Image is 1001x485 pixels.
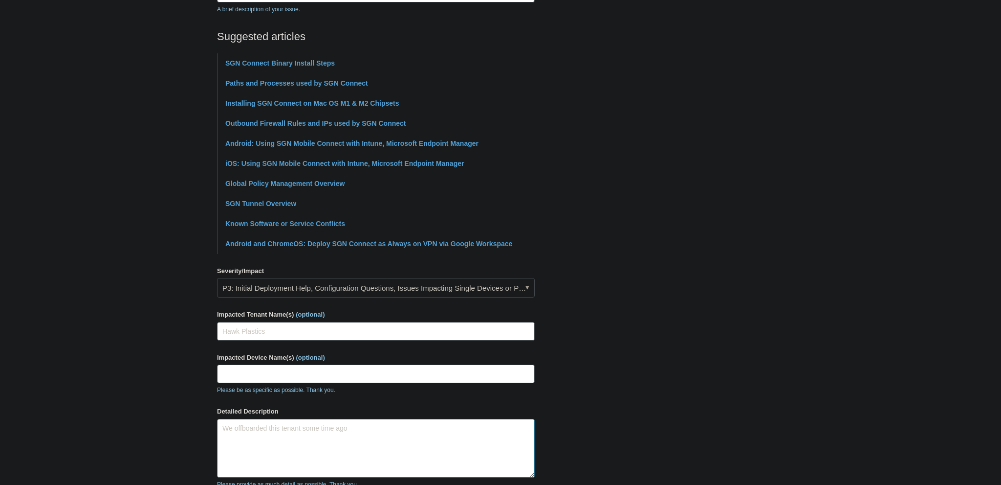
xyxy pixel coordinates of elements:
[225,99,399,107] a: Installing SGN Connect on Mac OS M1 & M2 Chipsets
[217,5,535,14] p: A brief description of your issue.
[225,180,345,187] a: Global Policy Management Overview
[217,278,535,298] a: P3: Initial Deployment Help, Configuration Questions, Issues Impacting Single Devices or Past Out...
[217,407,535,416] label: Detailed Description
[225,59,335,67] a: SGN Connect Binary Install Steps
[217,353,535,363] label: Impacted Device Name(s)
[225,200,296,208] a: SGN Tunnel Overview
[225,139,479,147] a: Android: Using SGN Mobile Connect with Intune, Microsoft Endpoint Manager
[225,160,464,167] a: iOS: Using SGN Mobile Connect with Intune, Microsoft Endpoint Manager
[296,311,325,318] span: (optional)
[296,354,325,361] span: (optional)
[217,266,535,276] label: Severity/Impact
[217,28,535,45] h2: Suggested articles
[225,220,345,228] a: Known Software or Service Conflicts
[225,240,512,248] a: Android and ChromeOS: Deploy SGN Connect as Always on VPN via Google Workspace
[217,386,535,394] p: Please be as specific as possible. Thank you.
[225,79,368,87] a: Paths and Processes used by SGN Connect
[225,119,406,127] a: Outbound Firewall Rules and IPs used by SGN Connect
[217,310,535,320] label: Impacted Tenant Name(s)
